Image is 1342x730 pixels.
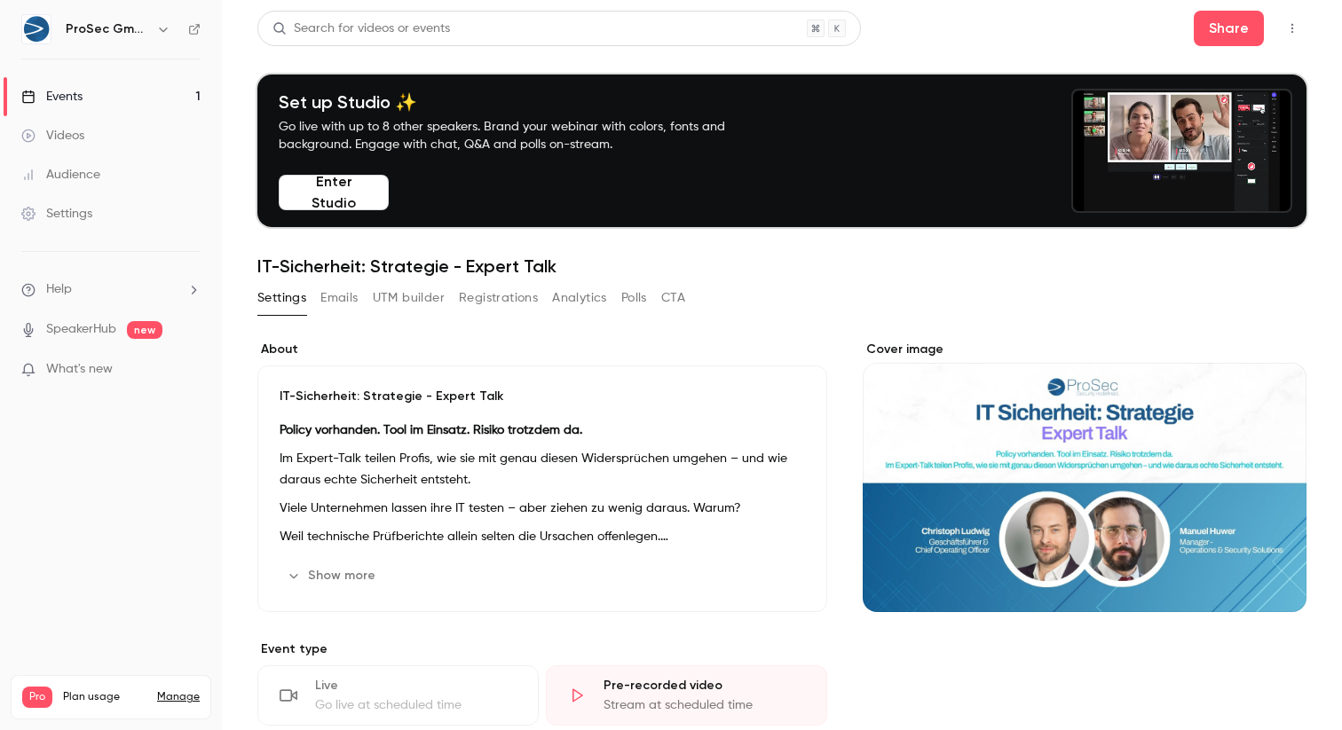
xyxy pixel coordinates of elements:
[546,665,827,726] div: Pre-recorded videoStream at scheduled time
[604,677,805,695] div: Pre-recorded video
[280,526,805,547] p: Weil technische Prüfberichte allein selten die Ursachen offenlegen.
[1194,11,1264,46] button: Share
[280,448,805,491] p: Im Expert-Talk teilen Profis, wie sie mit genau diesen Widersprüchen umgehen – und wie daraus ech...
[21,127,84,145] div: Videos
[604,696,805,714] div: Stream at scheduled time
[621,284,647,312] button: Polls
[46,280,72,299] span: Help
[320,284,358,312] button: Emails
[373,284,445,312] button: UTM builder
[22,687,52,708] span: Pro
[257,341,827,358] label: About
[272,20,450,38] div: Search for videos or events
[66,20,149,38] h6: ProSec GmbH
[315,696,517,714] div: Go live at scheduled time
[63,690,146,704] span: Plan usage
[863,341,1306,358] label: Cover image
[459,284,538,312] button: Registrations
[280,424,582,436] strong: Policy vorhanden. Tool im Einsatz. Risiko trotzdem da.
[280,561,386,590] button: Show more
[257,284,306,312] button: Settings
[257,255,1306,277] h1: IT-Sicherheit: Strategie - Expert Talk
[279,175,389,210] button: Enter Studio
[661,284,685,312] button: CTA
[46,320,116,339] a: SpeakerHub
[280,388,805,405] p: IT-Sicherheit: Strategie - Expert Talk
[22,15,51,43] img: ProSec GmbH
[21,166,100,184] div: Audience
[279,118,767,153] p: Go live with up to 8 other speakers. Brand your webinar with colors, fonts and background. Engage...
[257,640,827,658] p: Event type
[127,321,162,339] span: new
[46,360,113,379] span: What's new
[21,88,83,106] div: Events
[315,677,517,695] div: Live
[279,91,767,113] h4: Set up Studio ✨
[552,284,607,312] button: Analytics
[21,205,92,223] div: Settings
[863,341,1306,612] section: Cover image
[280,498,805,519] p: Viele Unternehmen lassen ihre IT testen – aber ziehen zu wenig daraus. Warum?
[157,690,200,704] a: Manage
[21,280,201,299] li: help-dropdown-opener
[257,665,539,726] div: LiveGo live at scheduled time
